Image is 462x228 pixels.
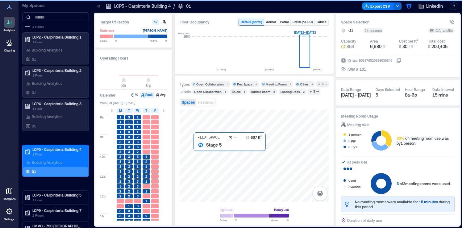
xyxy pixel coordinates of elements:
[302,90,306,93] div: 2
[180,82,190,87] div: Types
[119,150,121,154] span: 3
[119,194,121,198] span: 2
[370,39,378,44] div: Area
[348,131,361,138] div: 1 person
[432,87,454,92] div: Data Interval
[137,204,139,208] span: 3
[32,81,62,86] p: Building Analytics
[274,207,289,213] div: Heavy use
[32,160,62,165] p: Building Analytics
[226,82,229,86] div: 6
[272,90,276,93] div: 2
[137,184,139,189] span: 3
[220,218,237,222] span: Below %
[397,181,451,186] div: of 3 meeting rooms were used.
[121,83,126,88] span: 8a
[137,155,139,159] span: 3
[254,82,258,86] div: 5
[432,92,455,98] div: 15 mins
[32,35,84,39] p: LCP2 - Carpinteria Building 1
[100,115,104,119] span: 8a
[145,189,147,193] span: 1
[355,199,452,209] div: No meeting rooms were available for during this period
[100,155,106,159] span: 10a
[32,48,62,52] p: Building Analytics
[348,184,361,190] div: Available
[145,169,147,174] span: 2
[363,28,383,33] div: 21 spaces
[32,106,84,111] p: 1 Floor
[128,150,130,154] span: 3
[315,19,328,25] button: Lattice
[137,189,139,193] span: 2
[119,145,121,149] span: 3
[130,92,140,98] button: %
[321,81,324,87] div: 3
[291,19,314,25] button: Portal (no-DC)
[128,209,130,213] span: 3
[137,179,139,184] span: 3
[100,135,104,139] span: 9a
[128,189,130,193] span: 2
[173,3,175,9] p: /
[348,177,356,184] div: Used
[32,24,84,29] p: 2 Floors
[265,68,274,71] text: [DATE]
[243,90,246,93] div: 6
[128,204,130,208] span: 1
[119,174,121,179] span: 3
[32,68,84,73] p: LCP3 - Carpinteria Building 2
[300,82,308,86] div: Other
[348,138,356,144] div: 2 ppl
[145,155,147,159] span: 1
[100,55,167,61] h3: Operating Hours
[362,2,394,10] button: Export CSV
[32,147,84,152] p: LCP5 - Carpinteria Building 4
[347,217,382,223] div: Duration of daily use
[100,214,104,218] span: 1p
[397,181,399,186] span: 3
[119,169,121,174] span: 3
[341,19,450,25] h3: Space Selection
[431,44,447,49] span: 200,405
[360,66,401,72] button: 181
[32,39,84,44] p: 1 Floor
[278,19,290,25] button: Portal
[111,108,113,113] span: S
[137,140,139,144] span: 3
[194,89,222,94] div: Open Collaboration
[119,164,121,169] span: 3
[128,179,130,184] span: 3
[137,214,139,218] span: 3
[128,115,130,119] span: 3
[119,214,121,218] span: 3
[114,3,171,9] p: LCP5 - Carpinteria Building 4
[341,87,361,92] div: Date Range
[180,19,234,26] div: Floor Occupancy
[22,2,89,9] p: My Spaces
[146,83,151,88] span: 6p
[128,169,130,174] span: 3
[137,169,139,174] span: 1
[271,218,289,222] span: Above %
[119,184,121,189] span: 3
[119,155,121,159] span: 3
[2,204,17,223] a: Settings
[348,144,357,150] div: 3+ ppl
[313,68,322,71] text: [DATE]
[396,58,401,63] button: IDspc_958376526938636846
[32,193,84,197] p: LCP6 - Carpinteria Building 5
[310,82,314,86] div: 3
[3,28,15,32] p: Analytics
[264,19,278,25] button: Aether
[376,87,400,92] div: Days Selected
[145,160,147,164] span: 2
[145,179,147,184] span: 1
[128,140,130,144] span: 3
[137,130,139,134] span: 1
[196,82,224,86] div: Open Collaboration
[359,66,367,72] div: 181
[399,44,426,50] button: $ 30 / ft²
[145,164,147,169] span: 1
[237,82,252,86] div: Flex Space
